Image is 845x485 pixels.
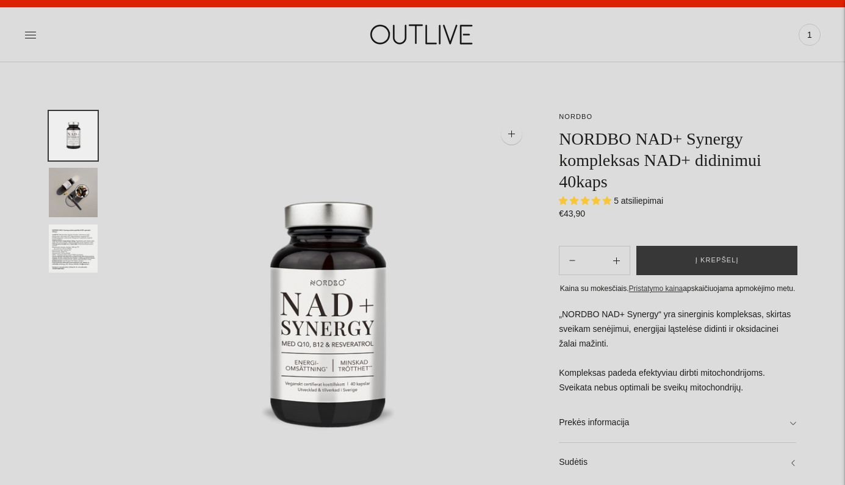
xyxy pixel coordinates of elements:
a: Prekės informacija [559,403,796,442]
button: Subtract product quantity [603,246,630,275]
a: NORDBO [559,113,592,120]
button: Add product quantity [559,246,585,275]
img: OUTLIVE [347,13,499,56]
span: 5 atsiliepimai [614,196,663,206]
button: Į krepšelį [636,246,797,275]
a: 1 [799,21,821,48]
span: Į krepšelį [696,254,739,267]
input: Product quantity [585,252,603,270]
div: Kaina su mokesčiais. apskaičiuojama apmokėjimo metu. [559,282,796,295]
a: Sudėtis [559,443,796,482]
h1: NORDBO NAD+ Synergy kompleksas NAD+ didinimui 40kaps [559,128,796,192]
span: €43,90 [559,209,585,218]
button: Translation missing: en.general.accessibility.image_thumbail [49,225,98,274]
button: Translation missing: en.general.accessibility.image_thumbail [49,111,98,160]
span: 1 [801,26,818,43]
a: Pristatymo kaina [629,284,683,293]
button: Translation missing: en.general.accessibility.image_thumbail [49,168,98,217]
p: „NORDBO NAD+ Synergy“ yra sinerginis kompleksas, skirtas sveikam senėjimui, energijai ląstelėse d... [559,307,796,395]
span: 5.00 stars [559,196,614,206]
